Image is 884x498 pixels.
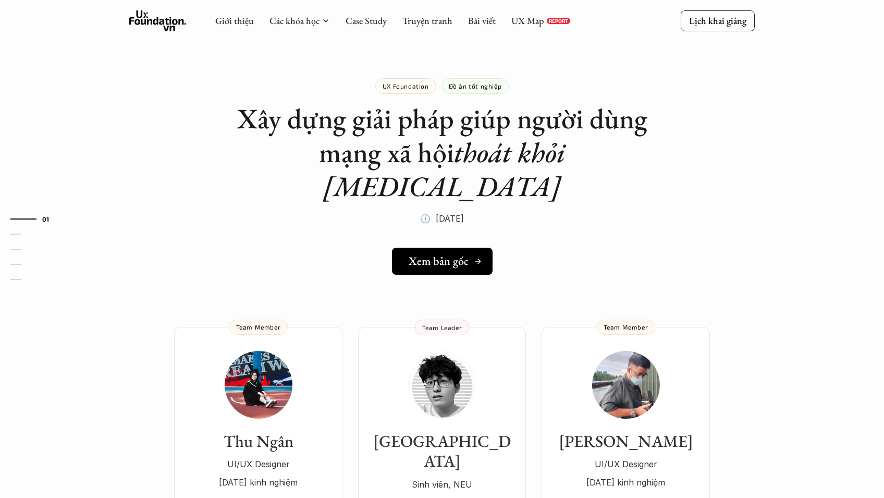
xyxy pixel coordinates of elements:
[402,15,452,27] a: Truyện tranh
[422,324,462,331] p: Team Leader
[236,323,281,331] p: Team Member
[689,15,746,27] p: Lịch khai giảng
[468,15,496,27] a: Bài viết
[185,431,332,451] h3: Thu Ngân
[549,18,568,24] p: REPORT
[346,15,387,27] a: Case Study
[420,211,464,226] p: 🕔 [DATE]
[323,134,572,204] em: thoát khỏi [MEDICAL_DATA]
[10,213,60,225] a: 01
[409,254,469,268] h5: Xem bản gốc
[42,215,50,222] strong: 01
[185,456,332,472] p: UI/UX Designer
[681,10,755,31] a: Lịch khai giảng
[269,15,320,27] a: Các khóa học
[552,475,699,490] p: [DATE] kinh nghiệm
[369,431,515,471] h3: [GEOGRAPHIC_DATA]
[215,15,254,27] a: Giới thiệu
[511,15,544,27] a: UX Map
[552,431,699,451] h3: [PERSON_NAME]
[604,323,648,331] p: Team Member
[392,248,493,275] a: Xem bản gốc
[383,82,429,90] p: UX Foundation
[234,102,650,203] h1: Xây dựng giải pháp giúp người dùng mạng xã hội
[552,456,699,472] p: UI/UX Designer
[185,475,332,490] p: [DATE] kinh nghiệm
[547,18,570,24] a: REPORT
[449,82,502,90] p: Đồ án tốt nghiệp
[369,477,515,492] p: Sinh viên, NEU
